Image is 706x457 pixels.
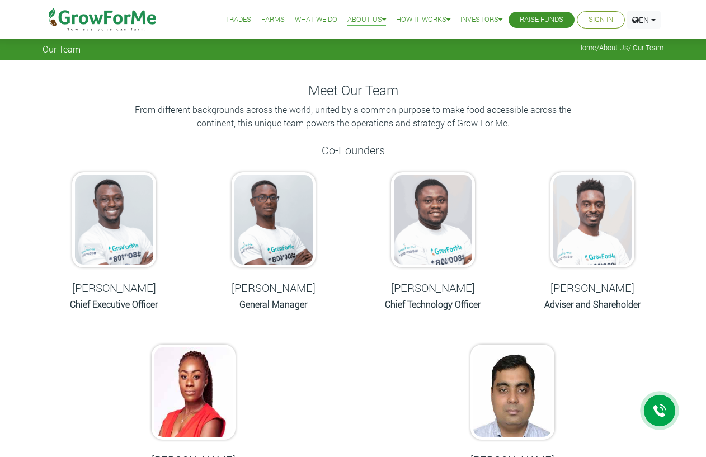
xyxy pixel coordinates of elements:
a: Trades [225,14,251,26]
h5: Co-Founders [43,143,663,157]
img: growforme image [152,345,236,440]
a: What We Do [295,14,337,26]
a: EN [627,11,661,29]
a: How it Works [396,14,450,26]
h5: [PERSON_NAME] [208,281,339,294]
a: Investors [460,14,502,26]
h6: Adviser and Shareholder [526,299,658,309]
a: Raise Funds [520,14,563,26]
img: growforme image [550,172,634,267]
h5: [PERSON_NAME] [48,281,180,294]
a: Home [577,43,596,52]
span: / / Our Team [577,44,663,52]
h6: Chief Executive Officer [48,299,180,309]
h4: Meet Our Team [43,82,663,98]
img: growforme image [470,345,554,440]
span: Our Team [43,44,81,54]
img: growforme image [72,172,156,267]
a: About Us [347,14,386,26]
a: About Us [599,43,628,52]
img: growforme image [391,172,475,267]
a: Sign In [589,14,613,26]
h6: General Manager [208,299,339,309]
h5: [PERSON_NAME] [367,281,498,294]
h6: Chief Technology Officer [367,299,498,309]
img: growforme image [232,172,316,267]
a: Farms [261,14,285,26]
p: From different backgrounds across the world, united by a common purpose to make food accessible a... [129,103,577,130]
h5: [PERSON_NAME] [526,281,658,294]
